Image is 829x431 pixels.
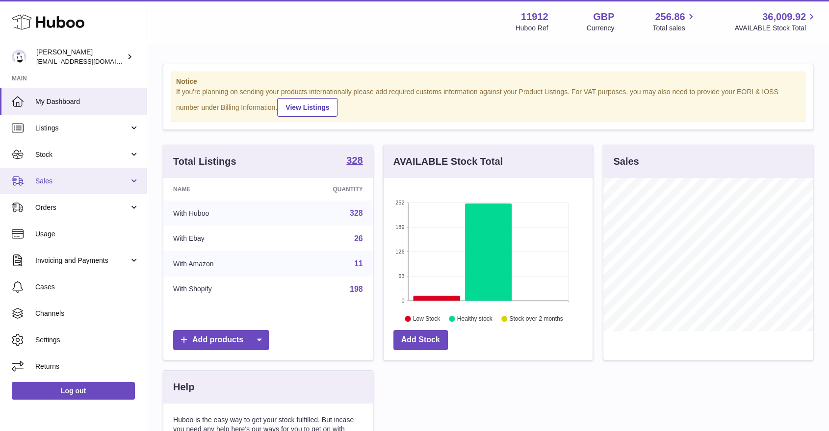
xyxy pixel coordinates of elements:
span: [EMAIL_ADDRESS][DOMAIN_NAME] [36,57,144,65]
td: With Amazon [163,251,278,277]
a: 11 [354,259,363,268]
text: 252 [395,200,404,205]
td: With Shopify [163,277,278,302]
span: Invoicing and Payments [35,256,129,265]
span: Usage [35,229,139,239]
span: My Dashboard [35,97,139,106]
span: AVAILABLE Stock Total [734,24,817,33]
div: If you're planning on sending your products internationally please add required customs informati... [176,87,800,117]
span: Cases [35,282,139,292]
strong: GBP [593,10,614,24]
h3: AVAILABLE Stock Total [393,155,503,168]
span: Stock [35,150,129,159]
text: Healthy stock [457,315,493,322]
strong: 11912 [521,10,548,24]
span: Channels [35,309,139,318]
text: 63 [398,273,404,279]
a: View Listings [277,98,337,117]
a: 328 [346,155,363,167]
text: 0 [401,298,404,304]
th: Name [163,178,278,201]
h3: Sales [613,155,639,168]
a: Log out [12,382,135,400]
td: With Huboo [163,201,278,226]
text: Low Stock [413,315,440,322]
h3: Help [173,380,194,394]
text: Stock over 2 months [509,315,563,322]
span: 36,009.92 [762,10,806,24]
span: 256.86 [655,10,685,24]
a: 26 [354,234,363,243]
span: Orders [35,203,129,212]
span: Returns [35,362,139,371]
span: Sales [35,177,129,186]
div: Huboo Ref [516,24,548,33]
th: Quantity [278,178,372,201]
td: With Ebay [163,226,278,252]
span: Total sales [652,24,696,33]
img: info@carbonmyride.com [12,50,26,64]
div: [PERSON_NAME] [36,48,125,66]
strong: 328 [346,155,363,165]
a: 36,009.92 AVAILABLE Stock Total [734,10,817,33]
span: Listings [35,124,129,133]
text: 189 [395,224,404,230]
text: 126 [395,249,404,254]
strong: Notice [176,77,800,86]
a: Add products [173,330,269,350]
a: Add Stock [393,330,448,350]
a: 328 [350,209,363,217]
h3: Total Listings [173,155,236,168]
a: 256.86 Total sales [652,10,696,33]
span: Settings [35,335,139,345]
div: Currency [587,24,615,33]
a: 198 [350,285,363,293]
